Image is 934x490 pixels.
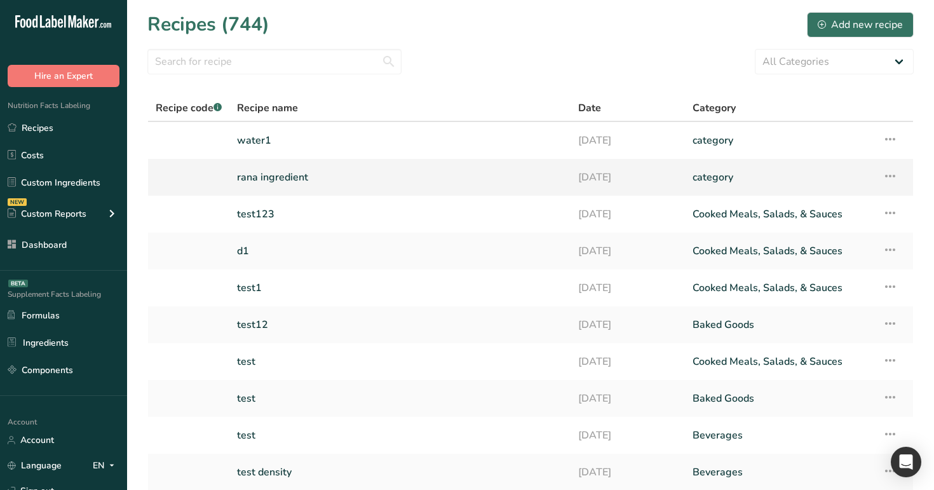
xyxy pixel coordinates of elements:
[237,385,563,412] a: test
[237,348,563,375] a: test
[693,385,867,412] a: Baked Goods
[693,201,867,228] a: Cooked Meals, Salads, & Sauces
[891,447,921,477] div: Open Intercom Messenger
[578,385,677,412] a: [DATE]
[693,238,867,264] a: Cooked Meals, Salads, & Sauces
[237,422,563,449] a: test
[693,164,867,191] a: category
[237,127,563,154] a: water1
[578,238,677,264] a: [DATE]
[237,238,563,264] a: d1
[693,275,867,301] a: Cooked Meals, Salads, & Sauces
[578,275,677,301] a: [DATE]
[147,10,269,39] h1: Recipes (744)
[693,311,867,338] a: Baked Goods
[237,275,563,301] a: test1
[578,422,677,449] a: [DATE]
[693,459,867,486] a: Beverages
[147,49,402,74] input: Search for recipe
[8,280,28,287] div: BETA
[237,100,298,116] span: Recipe name
[8,207,86,221] div: Custom Reports
[807,12,914,37] button: Add new recipe
[578,311,677,338] a: [DATE]
[693,422,867,449] a: Beverages
[693,348,867,375] a: Cooked Meals, Salads, & Sauces
[578,348,677,375] a: [DATE]
[578,127,677,154] a: [DATE]
[93,458,119,473] div: EN
[8,454,62,477] a: Language
[578,201,677,228] a: [DATE]
[578,164,677,191] a: [DATE]
[8,65,119,87] button: Hire an Expert
[8,198,27,206] div: NEW
[693,100,736,116] span: Category
[578,100,601,116] span: Date
[578,459,677,486] a: [DATE]
[237,201,563,228] a: test123
[237,164,563,191] a: rana ingredient
[693,127,867,154] a: category
[818,17,903,32] div: Add new recipe
[237,459,563,486] a: test density
[237,311,563,338] a: test12
[156,101,222,115] span: Recipe code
